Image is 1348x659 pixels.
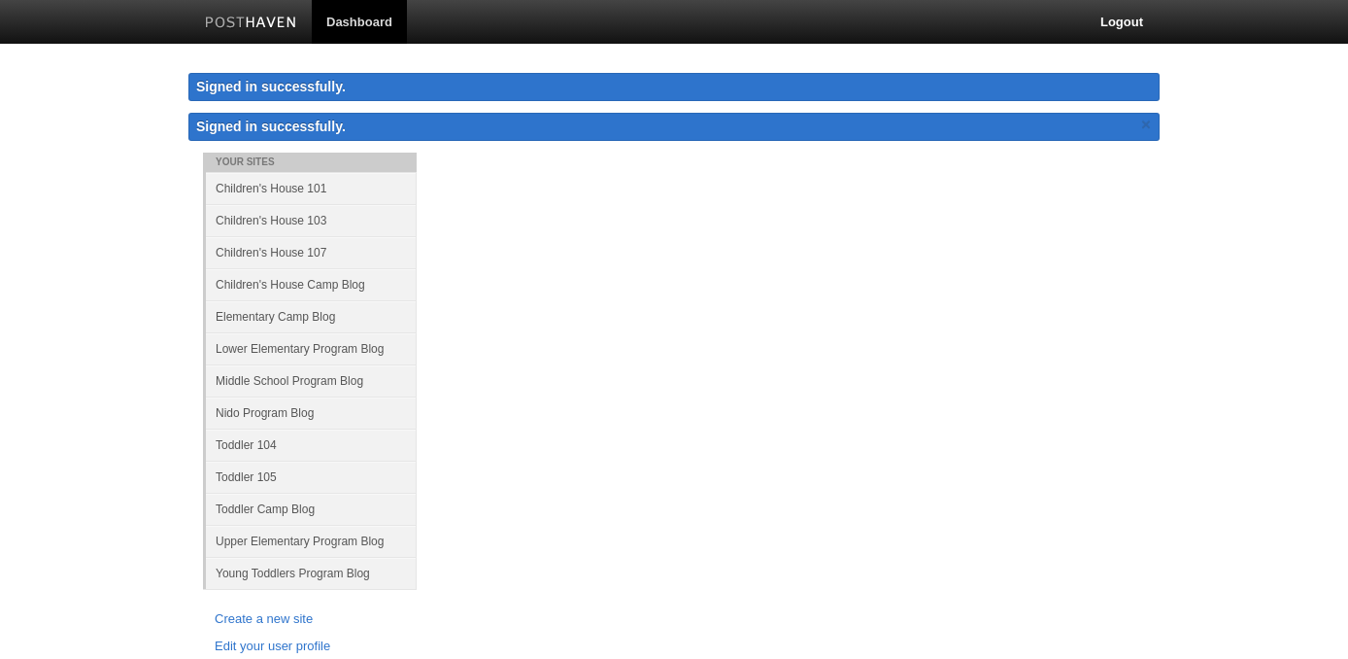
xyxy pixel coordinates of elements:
a: Children's House 101 [206,172,417,204]
a: × [1137,113,1155,137]
a: Young Toddlers Program Blog [206,557,417,589]
a: Nido Program Blog [206,397,417,429]
a: Middle School Program Blog [206,364,417,397]
a: Children's House Camp Blog [206,268,417,300]
li: Your Sites [203,153,417,172]
div: Signed in successfully. [188,73,1160,101]
span: Signed in successfully. [196,119,346,134]
a: Children's House 107 [206,236,417,268]
a: Create a new site [215,609,405,630]
a: Elementary Camp Blog [206,300,417,332]
a: Lower Elementary Program Blog [206,332,417,364]
a: Edit your user profile [215,637,405,657]
a: Toddler Camp Blog [206,493,417,525]
a: Toddler 105 [206,461,417,493]
a: Upper Elementary Program Blog [206,525,417,557]
img: Posthaven-bar [205,17,297,31]
a: Toddler 104 [206,429,417,461]
a: Children's House 103 [206,204,417,236]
